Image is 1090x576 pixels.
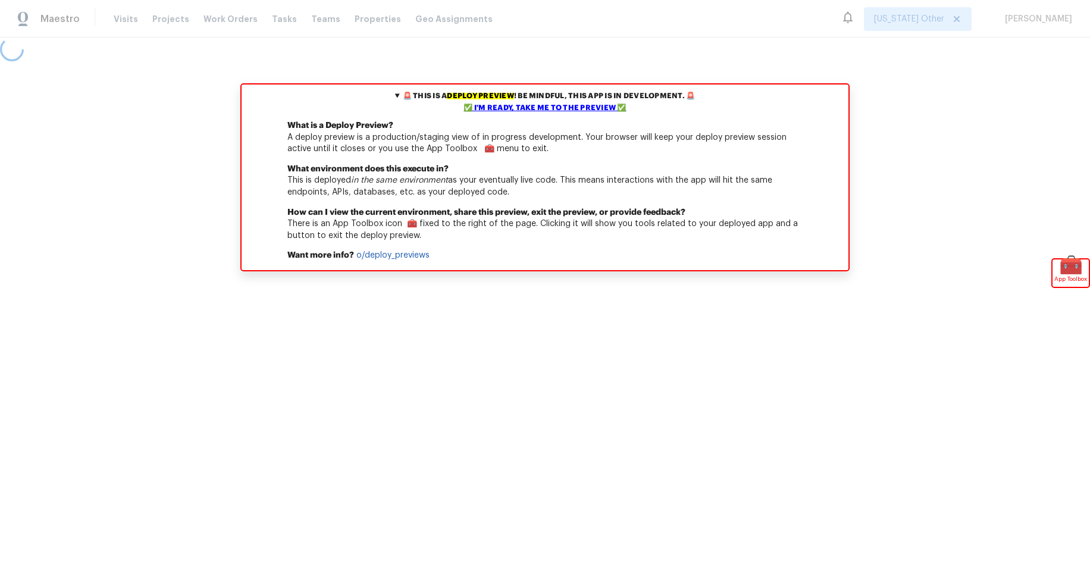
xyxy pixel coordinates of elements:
span: Tasks [272,15,297,23]
span: Projects [152,13,189,25]
span: 🧰 [1053,259,1089,271]
div: 🧰App Toolbox [1053,259,1089,287]
b: What environment does this execute in? [287,165,449,173]
p: There is an App Toolbox icon 🧰 fixed to the right of the page. Clicking it will show you tools re... [242,207,848,251]
p: A deploy preview is a production/staging view of in progress development. Your browser will keep ... [242,120,848,164]
span: Teams [311,13,340,25]
span: [US_STATE] Other [874,13,944,25]
span: Maestro [40,13,80,25]
b: How can I view the current environment, share this preview, exit the preview, or provide feedback? [287,208,685,217]
div: ✅ I'm ready, take me to the preview ✅ [245,102,845,114]
span: Work Orders [203,13,258,25]
p: This is deployed as your eventually live code. This means interactions with the app will hit the ... [242,164,848,207]
summary: 🚨 This is adeploy preview! Be mindful, this app is in development. 🚨✅ I'm ready, take me to the p... [242,84,848,120]
mark: deploy preview [447,93,513,99]
span: Geo Assignments [415,13,493,25]
b: Want more info? [287,251,354,259]
em: in the same environment [351,176,448,184]
span: Visits [114,13,138,25]
span: [PERSON_NAME] [1000,13,1072,25]
span: App Toolbox [1054,273,1087,285]
b: What is a Deploy Preview? [287,121,393,130]
a: o/deploy_previews [356,251,430,259]
span: Properties [355,13,401,25]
